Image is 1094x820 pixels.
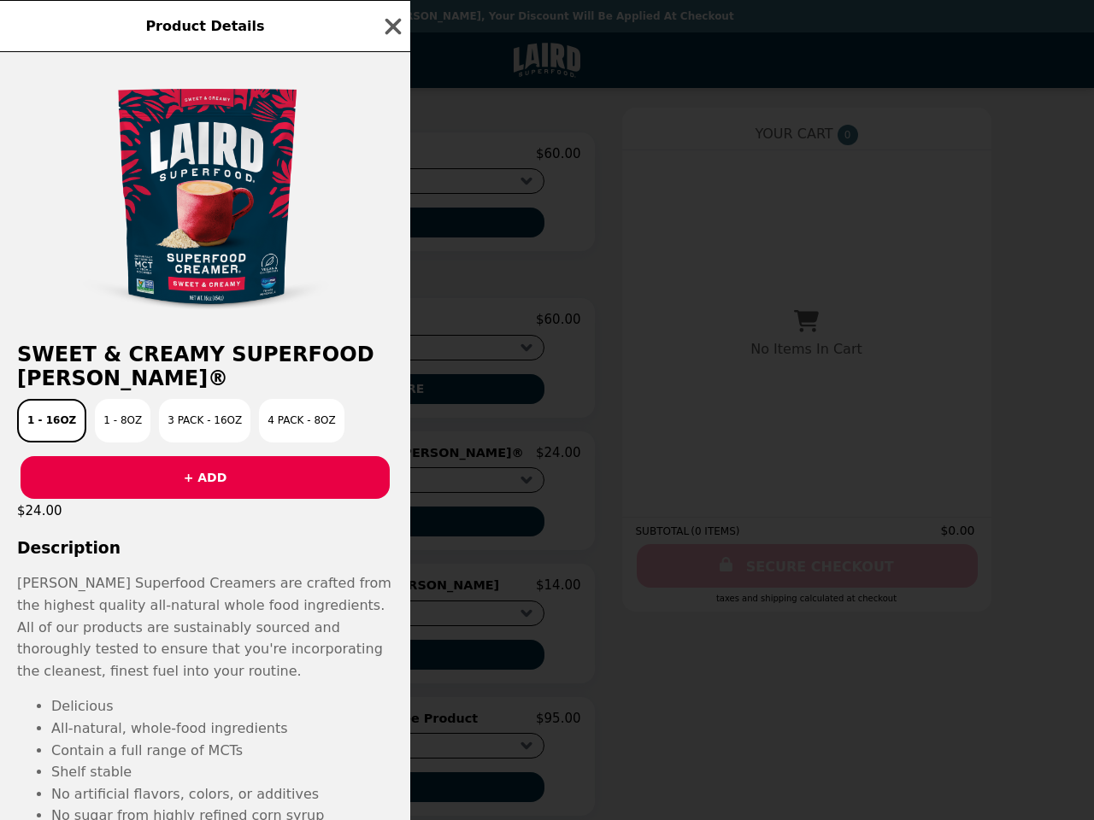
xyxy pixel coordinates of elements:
[51,717,393,740] li: All-natural, whole-food ingredients
[17,572,393,682] p: [PERSON_NAME] Superfood Creamers are crafted from the highest quality all-natural whole food ingr...
[51,783,393,805] li: No artificial flavors, colors, or additives
[21,456,390,499] button: + ADD
[259,399,344,442] button: 4 Pack - 8oz
[159,399,250,442] button: 3 Pack - 16oz
[51,740,393,762] li: Contain a full range of MCTs
[51,761,393,783] li: Shelf stable
[77,69,333,325] img: 1 - 16oz
[145,18,264,34] span: Product Details
[51,695,393,717] li: Delicious
[17,399,86,442] button: 1 - 16oz
[95,399,150,442] button: 1 - 8oz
